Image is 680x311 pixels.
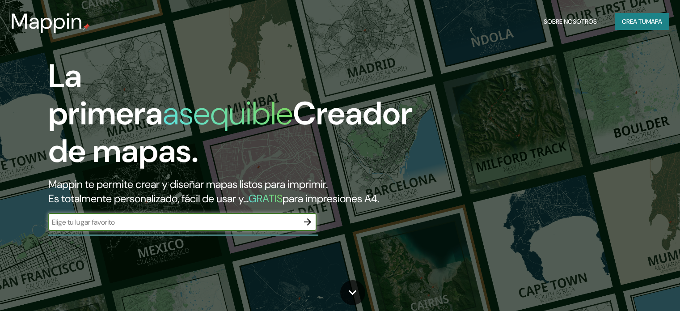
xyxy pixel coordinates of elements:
button: Crea tumapa [615,13,669,30]
font: Mappin [11,7,83,35]
font: GRATIS [249,192,283,205]
font: para impresiones A4. [283,192,379,205]
input: Elige tu lugar favorito [48,217,299,227]
font: La primera [48,55,163,134]
font: Crea tu [622,17,646,26]
font: Es totalmente personalizado, fácil de usar y... [48,192,249,205]
font: Creador de mapas. [48,93,412,172]
font: Sobre nosotros [544,17,597,26]
img: pin de mapeo [83,23,90,30]
font: asequible [163,93,293,134]
font: Mappin te permite crear y diseñar mapas listos para imprimir. [48,177,328,191]
button: Sobre nosotros [540,13,600,30]
font: mapa [646,17,662,26]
